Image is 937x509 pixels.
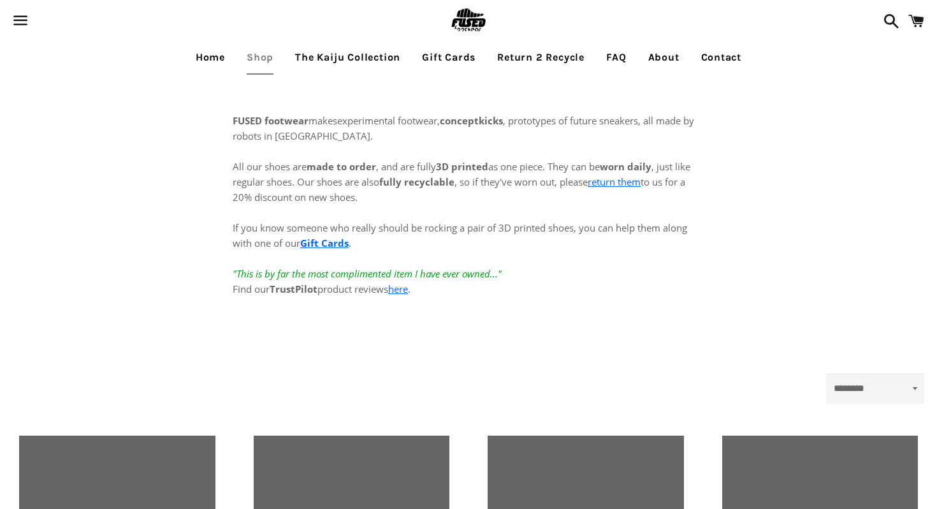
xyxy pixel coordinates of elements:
span: experimental footwear, , prototypes of future sneakers, all made by robots in [GEOGRAPHIC_DATA]. [233,114,694,142]
a: Home [186,41,235,73]
strong: TrustPilot [270,283,317,295]
a: Gift Cards [300,237,349,249]
p: All our shoes are , and are fully as one piece. They can be , just like regular shoes. Our shoes ... [233,144,704,297]
a: Contact [692,41,752,73]
strong: FUSED footwear [233,114,309,127]
span: makes [233,114,337,127]
a: About [639,41,689,73]
a: Gift Cards [412,41,485,73]
em: "This is by far the most complimented item I have ever owned..." [233,267,502,280]
a: The Kaiju Collection [286,41,410,73]
a: here [388,283,408,295]
strong: 3D printed [436,160,488,173]
strong: worn daily [600,160,651,173]
strong: made to order [307,160,376,173]
strong: fully recyclable [379,175,454,188]
a: FAQ [597,41,636,73]
a: Shop [237,41,283,73]
strong: conceptkicks [440,114,503,127]
a: Return 2 Recycle [488,41,594,73]
a: return them [588,175,641,188]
